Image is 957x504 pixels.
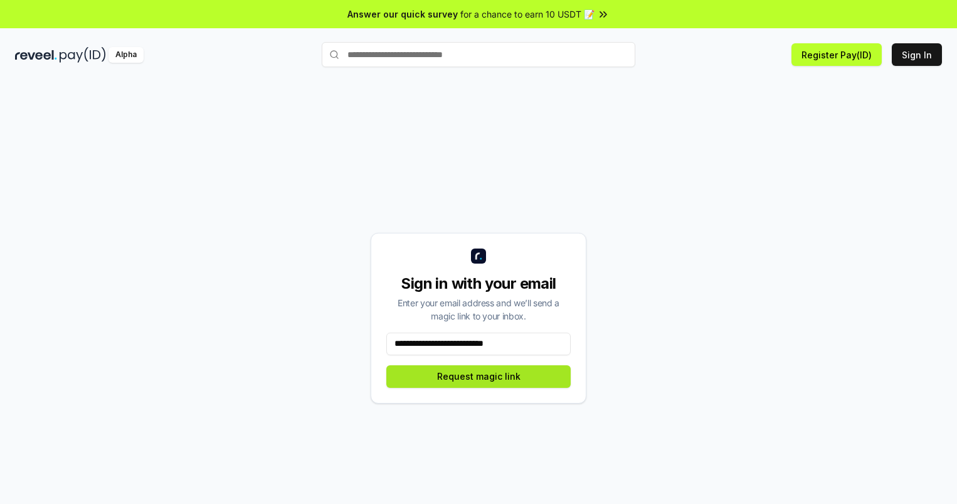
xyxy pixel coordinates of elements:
button: Register Pay(ID) [791,43,882,66]
img: pay_id [60,47,106,63]
button: Request magic link [386,365,571,388]
div: Alpha [108,47,144,63]
span: Answer our quick survey [347,8,458,21]
img: logo_small [471,249,486,264]
div: Sign in with your email [386,274,571,294]
span: for a chance to earn 10 USDT 📝 [460,8,595,21]
div: Enter your email address and we’ll send a magic link to your inbox. [386,296,571,323]
img: reveel_dark [15,47,57,63]
button: Sign In [892,43,942,66]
